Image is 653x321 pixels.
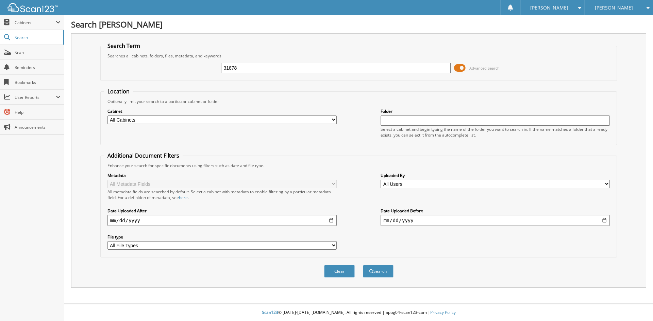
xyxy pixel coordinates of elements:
[107,215,337,226] input: start
[107,108,337,114] label: Cabinet
[107,173,337,178] label: Metadata
[381,126,610,138] div: Select a cabinet and begin typing the name of the folder you want to search in. If the name match...
[530,6,568,10] span: [PERSON_NAME]
[15,65,61,70] span: Reminders
[15,109,61,115] span: Help
[104,99,614,104] div: Optionally limit your search to a particular cabinet or folder
[324,265,355,278] button: Clear
[469,66,500,71] span: Advanced Search
[381,173,610,178] label: Uploaded By
[15,20,56,25] span: Cabinets
[430,309,456,315] a: Privacy Policy
[15,124,61,130] span: Announcements
[15,35,60,40] span: Search
[381,215,610,226] input: end
[619,288,653,321] iframe: Chat Widget
[381,208,610,214] label: Date Uploaded Before
[595,6,633,10] span: [PERSON_NAME]
[104,42,144,50] legend: Search Term
[15,79,61,85] span: Bookmarks
[15,94,56,100] span: User Reports
[64,304,653,321] div: © [DATE]-[DATE] [DOMAIN_NAME]. All rights reserved | appg04-scan123-com |
[104,53,614,59] div: Searches all cabinets, folders, files, metadata, and keywords
[71,19,646,30] h1: Search [PERSON_NAME]
[104,152,183,159] legend: Additional Document Filters
[7,3,58,12] img: scan123-logo-white.svg
[104,88,133,95] legend: Location
[104,163,614,168] div: Enhance your search for specific documents using filters such as date and file type.
[381,108,610,114] label: Folder
[262,309,278,315] span: Scan123
[179,195,188,200] a: here
[107,234,337,240] label: File type
[107,208,337,214] label: Date Uploaded After
[15,50,61,55] span: Scan
[107,189,337,200] div: All metadata fields are searched by default. Select a cabinet with metadata to enable filtering b...
[363,265,394,278] button: Search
